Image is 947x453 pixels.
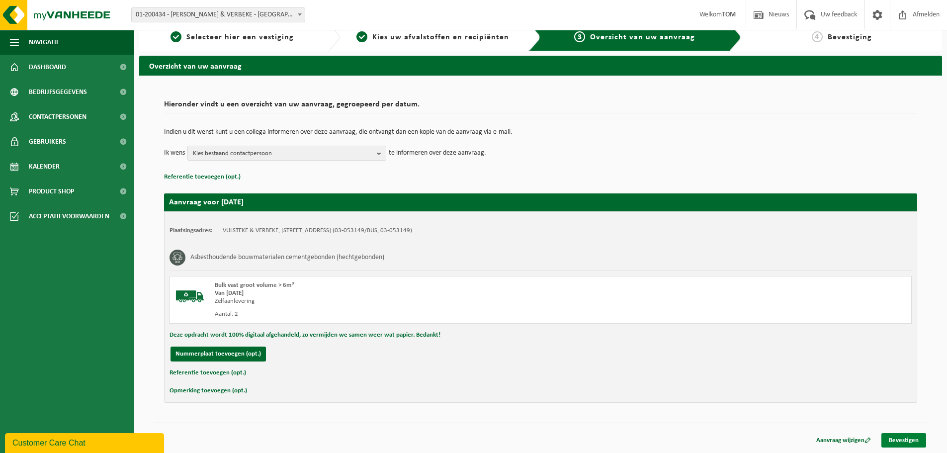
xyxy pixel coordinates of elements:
strong: Van [DATE] [215,290,244,296]
td: VULSTEKE & VERBEKE, [STREET_ADDRESS] (03-053149/BUS, 03-053149) [223,227,412,235]
button: Referentie toevoegen (opt.) [170,366,246,379]
div: Zelfaanlevering [215,297,581,305]
span: Gebruikers [29,129,66,154]
button: Nummerplaat toevoegen (opt.) [171,347,266,362]
p: Indien u dit wenst kunt u een collega informeren over deze aanvraag, die ontvangt dan een kopie v... [164,129,917,136]
iframe: chat widget [5,431,166,453]
span: Product Shop [29,179,74,204]
span: 01-200434 - VULSTEKE & VERBEKE - POPERINGE [132,8,305,22]
p: Ik wens [164,146,185,161]
span: 01-200434 - VULSTEKE & VERBEKE - POPERINGE [131,7,305,22]
h3: Asbesthoudende bouwmaterialen cementgebonden (hechtgebonden) [190,250,384,266]
span: 1 [171,31,181,42]
button: Kies bestaand contactpersoon [187,146,386,161]
span: 4 [812,31,823,42]
h2: Hieronder vindt u een overzicht van uw aanvraag, gegroepeerd per datum. [164,100,917,114]
span: Acceptatievoorwaarden [29,204,109,229]
span: Kies bestaand contactpersoon [193,146,373,161]
span: Bulk vast groot volume > 6m³ [215,282,294,288]
a: 1Selecteer hier een vestiging [144,31,320,43]
span: 2 [356,31,367,42]
a: Bevestigen [881,433,926,448]
a: 2Kies uw afvalstoffen en recipiënten [345,31,521,43]
span: Selecteer hier een vestiging [186,33,294,41]
button: Deze opdracht wordt 100% digitaal afgehandeld, zo vermijden we samen weer wat papier. Bedankt! [170,329,440,342]
strong: Plaatsingsadres: [170,227,213,234]
p: te informeren over deze aanvraag. [389,146,486,161]
div: Aantal: 2 [215,310,581,318]
a: Aanvraag wijzigen [809,433,878,448]
span: Kies uw afvalstoffen en recipiënten [372,33,509,41]
button: Opmerking toevoegen (opt.) [170,384,247,397]
strong: TOM [722,11,736,18]
span: Contactpersonen [29,104,86,129]
img: BL-SO-LV.png [175,281,205,311]
span: Overzicht van uw aanvraag [590,33,695,41]
span: Bedrijfsgegevens [29,80,87,104]
button: Referentie toevoegen (opt.) [164,171,241,183]
span: Navigatie [29,30,60,55]
span: Dashboard [29,55,66,80]
span: Bevestiging [828,33,872,41]
h2: Overzicht van uw aanvraag [139,56,942,75]
span: 3 [574,31,585,42]
span: Kalender [29,154,60,179]
strong: Aanvraag voor [DATE] [169,198,244,206]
